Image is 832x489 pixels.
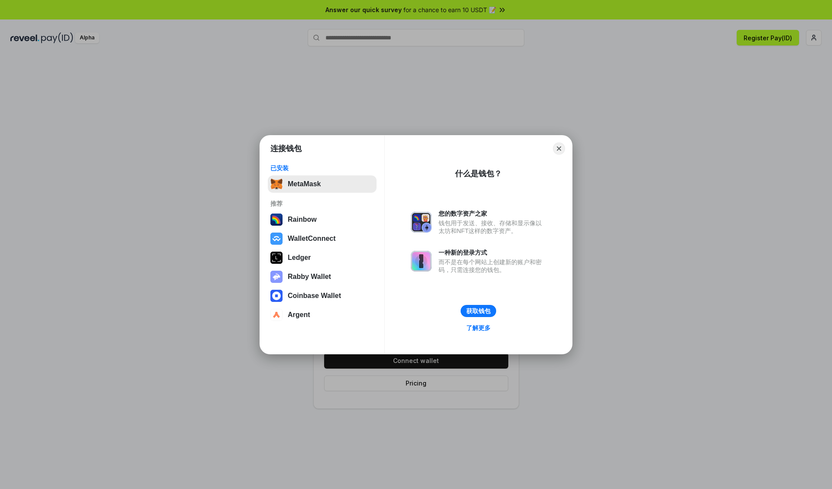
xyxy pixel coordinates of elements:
[270,200,374,207] div: 推荐
[466,324,491,332] div: 了解更多
[268,306,377,324] button: Argent
[439,249,546,256] div: 一种新的登录方式
[288,254,311,262] div: Ledger
[268,211,377,228] button: Rainbow
[288,180,321,188] div: MetaMask
[439,210,546,217] div: 您的数字资产之家
[270,309,283,321] img: svg+xml,%3Csvg%20width%3D%2228%22%20height%3D%2228%22%20viewBox%3D%220%200%2028%2028%22%20fill%3D...
[270,290,283,302] img: svg+xml,%3Csvg%20width%3D%2228%22%20height%3D%2228%22%20viewBox%3D%220%200%2028%2028%22%20fill%3D...
[268,249,377,266] button: Ledger
[268,268,377,285] button: Rabby Wallet
[411,212,432,233] img: svg+xml,%3Csvg%20xmlns%3D%22http%3A%2F%2Fwww.w3.org%2F2000%2Fsvg%22%20fill%3D%22none%22%20viewBox...
[268,230,377,247] button: WalletConnect
[270,164,374,172] div: 已安装
[268,287,377,304] button: Coinbase Wallet
[461,305,496,317] button: 获取钱包
[466,307,491,315] div: 获取钱包
[270,271,283,283] img: svg+xml,%3Csvg%20xmlns%3D%22http%3A%2F%2Fwww.w3.org%2F2000%2Fsvg%22%20fill%3D%22none%22%20viewBox...
[270,178,283,190] img: svg+xml,%3Csvg%20fill%3D%22none%22%20height%3D%2233%22%20viewBox%3D%220%200%2035%2033%22%20width%...
[439,219,546,235] div: 钱包用于发送、接收、存储和显示像以太坊和NFT这样的数字资产。
[411,251,432,272] img: svg+xml,%3Csvg%20xmlns%3D%22http%3A%2F%2Fwww.w3.org%2F2000%2Fsvg%22%20fill%3D%22none%22%20viewBox...
[288,311,310,319] div: Argent
[461,322,496,334] a: 了解更多
[288,292,341,300] div: Coinbase Wallet
[268,175,377,193] button: MetaMask
[270,214,283,226] img: svg+xml,%3Csvg%20width%3D%22120%22%20height%3D%22120%22%20viewBox%3D%220%200%20120%20120%22%20fil...
[270,143,302,154] h1: 连接钱包
[270,233,283,245] img: svg+xml,%3Csvg%20width%3D%2228%22%20height%3D%2228%22%20viewBox%3D%220%200%2028%2028%22%20fill%3D...
[270,252,283,264] img: svg+xml,%3Csvg%20xmlns%3D%22http%3A%2F%2Fwww.w3.org%2F2000%2Fsvg%22%20width%3D%2228%22%20height%3...
[439,258,546,274] div: 而不是在每个网站上创建新的账户和密码，只需连接您的钱包。
[288,235,336,243] div: WalletConnect
[288,216,317,223] div: Rainbow
[288,273,331,281] div: Rabby Wallet
[553,142,565,155] button: Close
[455,168,502,179] div: 什么是钱包？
